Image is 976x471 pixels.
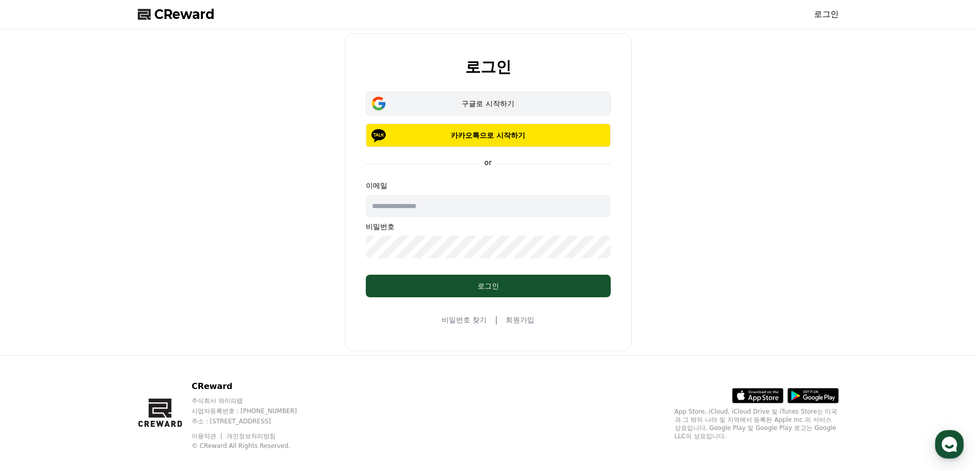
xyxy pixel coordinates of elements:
[88,194,105,201] b: 채널톡
[138,6,215,23] a: CReward
[192,380,317,393] p: CReward
[64,169,149,177] span: 몇 분 내 답변 받으실 수 있어요
[14,140,185,165] a: 메시지를 입력하세요.
[192,417,317,425] p: 주소 : [STREET_ADDRESS]
[192,407,317,415] p: 사업자등록번호 : [PHONE_NUMBER]
[132,325,197,351] a: 설정
[381,98,596,109] div: 구글로 시작하기
[386,281,590,291] div: 로그인
[42,118,180,128] div: 네 감사합니다. :)
[814,8,839,21] a: 로그인
[465,58,511,75] h2: 로그인
[22,148,95,158] span: 메시지를 입력하세요.
[495,314,497,326] span: |
[154,6,215,23] span: CReward
[381,130,596,140] p: 카카오톡으로 시작하기
[94,341,106,349] span: 대화
[78,194,122,202] a: 채널톡이용중
[366,92,611,115] button: 구글로 시작하기
[12,105,188,134] a: Creward1시간 전 네 감사합니다. :)
[130,81,188,93] button: 운영시간 보기
[68,325,132,351] a: 대화
[478,157,497,168] p: or
[366,221,611,232] p: 비밀번호
[158,340,171,349] span: 설정
[12,77,72,93] h1: CReward
[192,442,317,450] p: © CReward All Rights Reserved.
[134,83,176,92] span: 운영시간 보기
[32,340,38,349] span: 홈
[366,180,611,191] p: 이메일
[88,194,122,201] span: 이용중
[192,433,224,440] a: 이용약관
[192,397,317,405] p: 주식회사 와이피랩
[675,407,839,440] p: App Store, iCloud, iCloud Drive 및 iTunes Store는 미국과 그 밖의 나라 및 지역에서 등록된 Apple Inc.의 서비스 상표입니다. Goo...
[366,124,611,147] button: 카카오톡으로 시작하기
[226,433,276,440] a: 개인정보처리방침
[3,325,68,351] a: 홈
[506,315,534,325] a: 회원가입
[42,109,75,118] div: Creward
[80,109,105,117] div: 1시간 전
[442,315,487,325] a: 비밀번호 찾기
[366,275,611,297] button: 로그인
